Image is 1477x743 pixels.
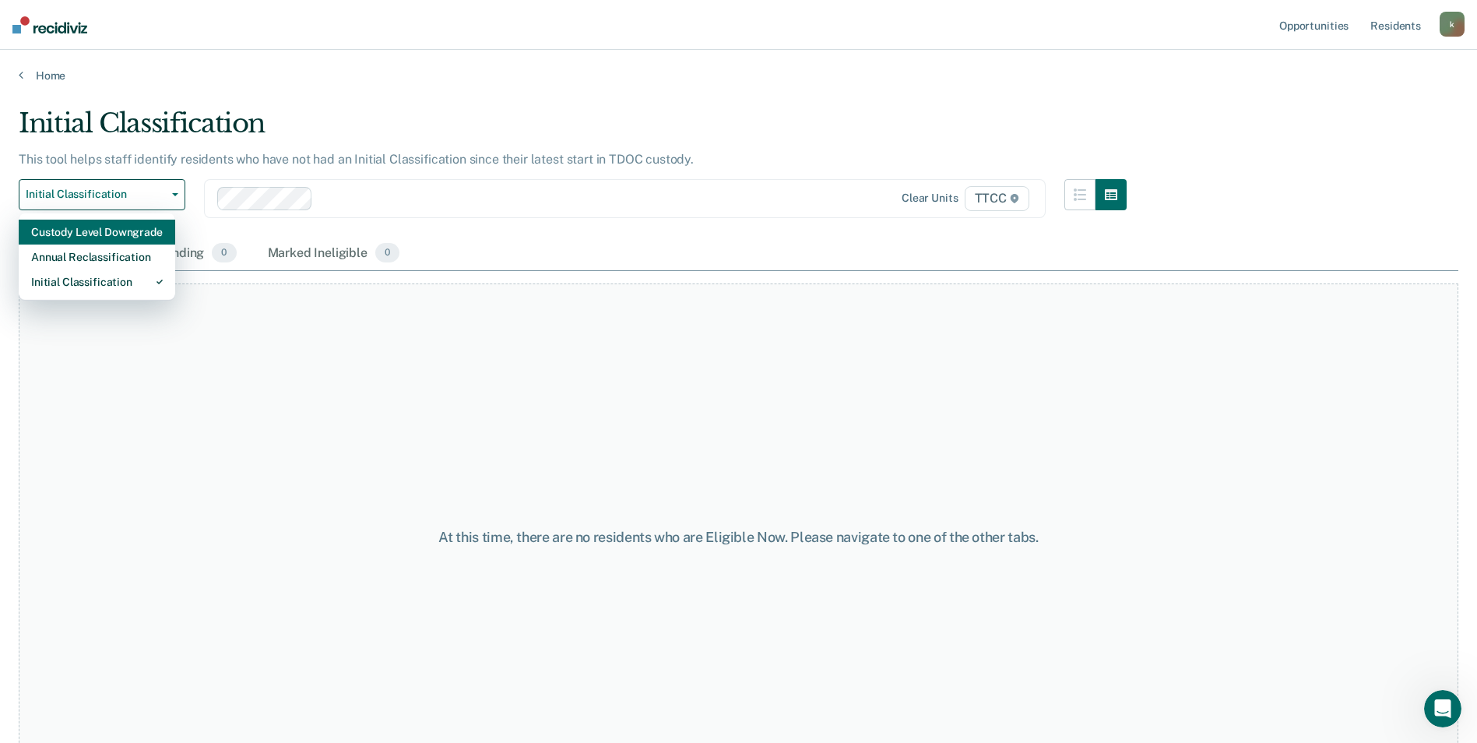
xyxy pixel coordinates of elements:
span: TTCC [965,186,1029,211]
div: Custody Level Downgrade [31,220,163,245]
div: Clear units [902,192,958,205]
div: Initial Classification [31,269,163,294]
div: Marked Ineligible0 [265,237,403,271]
button: k [1440,12,1465,37]
div: Annual Reclassification [31,245,163,269]
span: Initial Classification [26,188,166,201]
span: 0 [212,243,236,263]
iframe: Intercom live chat [1424,690,1461,727]
span: 0 [375,243,399,263]
div: Pending0 [154,237,239,271]
button: Initial Classification [19,179,185,210]
div: At this time, there are no residents who are Eligible Now. Please navigate to one of the other tabs. [379,529,1099,546]
a: Home [19,69,1458,83]
p: This tool helps staff identify residents who have not had an Initial Classification since their l... [19,152,694,167]
div: Initial Classification [19,107,1127,152]
img: Recidiviz [12,16,87,33]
